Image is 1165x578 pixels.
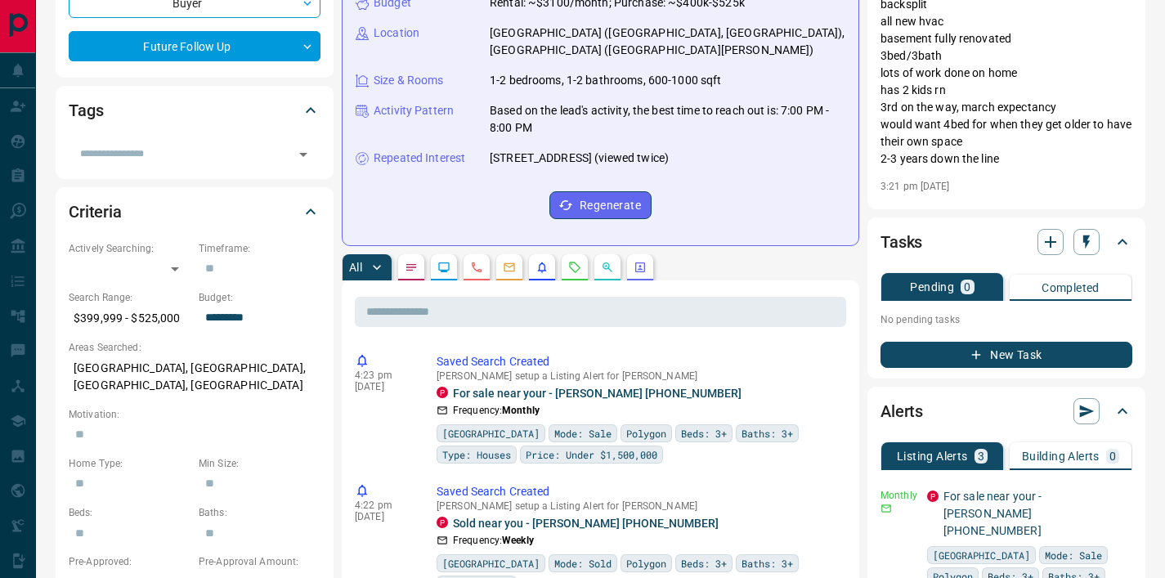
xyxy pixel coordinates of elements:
[880,398,923,424] h2: Alerts
[554,555,612,571] span: Mode: Sold
[69,340,320,355] p: Areas Searched:
[69,305,190,332] p: $399,999 - $525,000
[374,25,419,42] p: Location
[437,387,448,398] div: property.ca
[437,517,448,528] div: property.ca
[355,511,412,522] p: [DATE]
[1022,450,1100,462] p: Building Alerts
[199,456,320,471] p: Min Size:
[355,500,412,511] p: 4:22 pm
[1045,547,1102,563] span: Mode: Sale
[943,490,1042,537] a: For sale near your - [PERSON_NAME] [PHONE_NUMBER]
[442,425,540,441] span: [GEOGRAPHIC_DATA]
[1042,282,1100,293] p: Completed
[502,535,534,546] strong: Weekly
[405,261,418,274] svg: Notes
[927,491,939,502] div: property.ca
[292,143,315,166] button: Open
[69,192,320,231] div: Criteria
[69,554,190,569] p: Pre-Approved:
[69,407,320,422] p: Motivation:
[69,241,190,256] p: Actively Searching:
[880,197,1132,214] p: no answer
[69,290,190,305] p: Search Range:
[880,503,892,514] svg: Email
[503,261,516,274] svg: Emails
[880,229,922,255] h2: Tasks
[880,488,917,503] p: Monthly
[626,425,666,441] span: Polygon
[490,150,669,167] p: [STREET_ADDRESS] (viewed twice)
[897,450,968,462] p: Listing Alerts
[349,262,362,273] p: All
[355,370,412,381] p: 4:23 pm
[964,281,970,293] p: 0
[199,554,320,569] p: Pre-Approval Amount:
[374,72,444,89] p: Size & Rooms
[199,241,320,256] p: Timeframe:
[880,307,1132,332] p: No pending tasks
[681,555,727,571] span: Beds: 3+
[601,261,614,274] svg: Opportunities
[910,281,954,293] p: Pending
[490,72,722,89] p: 1-2 bedrooms, 1-2 bathrooms, 600-1000 sqft
[742,425,793,441] span: Baths: 3+
[442,555,540,571] span: [GEOGRAPHIC_DATA]
[490,102,845,137] p: Based on the lead's activity, the best time to reach out is: 7:00 PM - 8:00 PM
[880,222,1132,262] div: Tasks
[453,533,534,548] p: Frequency:
[355,381,412,392] p: [DATE]
[535,261,549,274] svg: Listing Alerts
[69,199,122,225] h2: Criteria
[742,555,793,571] span: Baths: 3+
[69,456,190,471] p: Home Type:
[437,483,840,500] p: Saved Search Created
[502,405,540,416] strong: Monthly
[199,505,320,520] p: Baths:
[374,102,454,119] p: Activity Pattern
[453,403,540,418] p: Frequency:
[681,425,727,441] span: Beds: 3+
[69,505,190,520] p: Beds:
[437,370,840,382] p: [PERSON_NAME] setup a Listing Alert for [PERSON_NAME]
[568,261,581,274] svg: Requests
[374,150,465,167] p: Repeated Interest
[69,355,320,399] p: [GEOGRAPHIC_DATA], [GEOGRAPHIC_DATA], [GEOGRAPHIC_DATA], [GEOGRAPHIC_DATA]
[880,392,1132,431] div: Alerts
[626,555,666,571] span: Polygon
[453,387,742,400] a: For sale near your - [PERSON_NAME] [PHONE_NUMBER]
[437,353,840,370] p: Saved Search Created
[69,97,103,123] h2: Tags
[880,181,950,192] p: 3:21 pm [DATE]
[933,547,1030,563] span: [GEOGRAPHIC_DATA]
[526,446,657,463] span: Price: Under $1,500,000
[437,500,840,512] p: [PERSON_NAME] setup a Listing Alert for [PERSON_NAME]
[978,450,984,462] p: 3
[554,425,612,441] span: Mode: Sale
[199,290,320,305] p: Budget:
[453,517,719,530] a: Sold near you - [PERSON_NAME] [PHONE_NUMBER]
[880,342,1132,368] button: New Task
[437,261,450,274] svg: Lead Browsing Activity
[442,446,511,463] span: Type: Houses
[634,261,647,274] svg: Agent Actions
[69,31,320,61] div: Future Follow Up
[1109,450,1116,462] p: 0
[549,191,652,219] button: Regenerate
[490,25,845,59] p: [GEOGRAPHIC_DATA] ([GEOGRAPHIC_DATA], [GEOGRAPHIC_DATA]), [GEOGRAPHIC_DATA] ([GEOGRAPHIC_DATA][PE...
[470,261,483,274] svg: Calls
[69,91,320,130] div: Tags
